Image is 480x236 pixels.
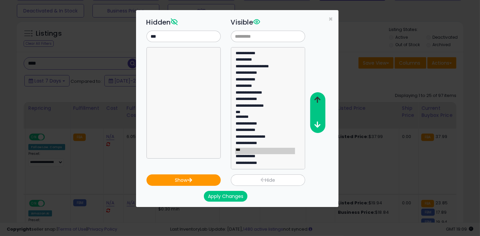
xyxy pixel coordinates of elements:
button: Apply Changes [204,191,247,202]
h3: Visible [231,17,305,27]
button: Show [146,174,221,186]
button: Hide [231,174,305,186]
h3: Hidden [146,17,221,27]
span: × [329,14,333,24]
